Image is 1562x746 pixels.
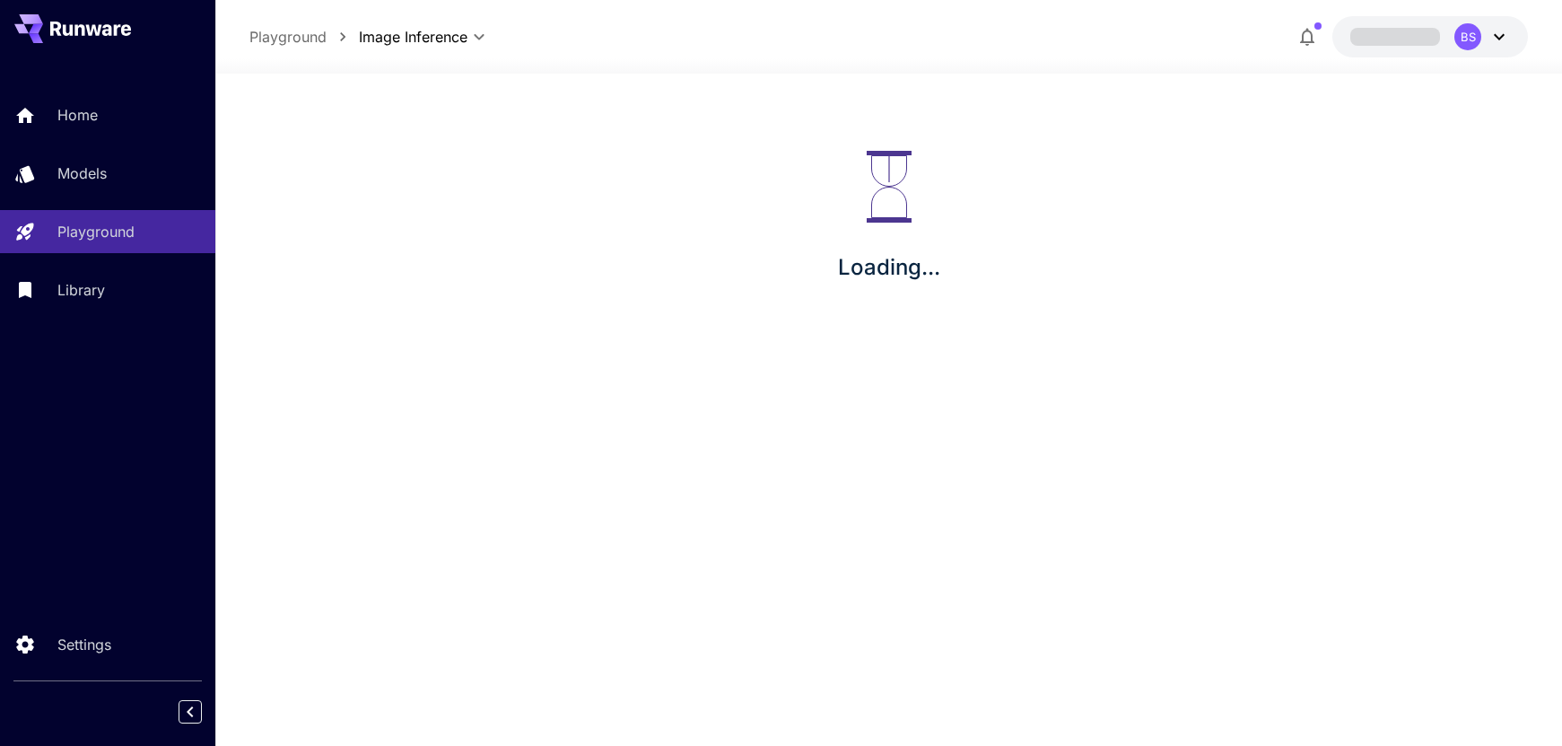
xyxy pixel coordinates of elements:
p: Models [57,162,107,184]
div: BS [1454,23,1481,50]
p: Home [57,104,98,126]
button: Collapse sidebar [179,700,202,724]
a: Playground [249,26,327,48]
nav: breadcrumb [249,26,359,48]
p: Playground [57,221,135,242]
p: Settings [57,634,111,655]
div: Collapse sidebar [192,696,215,728]
p: Loading... [838,251,940,284]
span: Image Inference [359,26,467,48]
p: Library [57,279,105,301]
button: BS [1332,16,1528,57]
